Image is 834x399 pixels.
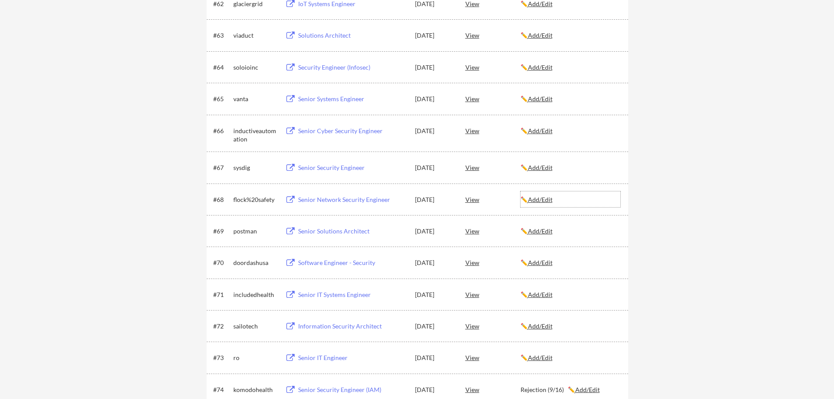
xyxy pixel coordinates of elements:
[528,227,552,235] u: Add/Edit
[213,258,230,267] div: #70
[575,386,600,393] u: Add/Edit
[298,227,407,236] div: Senior Solutions Architect
[528,64,552,71] u: Add/Edit
[298,127,407,135] div: Senior Cyber Security Engineer
[213,163,230,172] div: #67
[528,354,552,361] u: Add/Edit
[521,353,620,362] div: ✏️
[213,227,230,236] div: #69
[521,163,620,172] div: ✏️
[465,350,521,365] div: View
[233,385,277,394] div: komodohealth
[298,353,407,362] div: Senior IT Engineer
[465,318,521,334] div: View
[521,322,620,331] div: ✏️
[213,290,230,299] div: #71
[213,63,230,72] div: #64
[465,123,521,138] div: View
[233,258,277,267] div: doordashusa
[233,195,277,204] div: flock%20safety
[415,31,454,40] div: [DATE]
[233,322,277,331] div: sailotech
[415,127,454,135] div: [DATE]
[298,195,407,204] div: Senior Network Security Engineer
[521,227,620,236] div: ✏️
[233,163,277,172] div: sysdig
[415,322,454,331] div: [DATE]
[415,227,454,236] div: [DATE]
[521,385,620,394] div: Rejection (9/16) ✏️
[521,63,620,72] div: ✏️
[233,127,277,144] div: inductiveautomation
[528,196,552,203] u: Add/Edit
[528,259,552,266] u: Add/Edit
[233,63,277,72] div: soloioinc
[528,127,552,134] u: Add/Edit
[233,227,277,236] div: postman
[465,223,521,239] div: View
[298,258,407,267] div: Software Engineer - Security
[521,258,620,267] div: ✏️
[415,385,454,394] div: [DATE]
[415,195,454,204] div: [DATE]
[298,63,407,72] div: Security Engineer (Infosec)
[298,31,407,40] div: Solutions Architect
[465,381,521,397] div: View
[298,290,407,299] div: Senior IT Systems Engineer
[521,95,620,103] div: ✏️
[415,353,454,362] div: [DATE]
[233,290,277,299] div: includedhealth
[415,290,454,299] div: [DATE]
[528,95,552,102] u: Add/Edit
[213,385,230,394] div: #74
[521,31,620,40] div: ✏️
[233,31,277,40] div: viaduct
[415,163,454,172] div: [DATE]
[528,322,552,330] u: Add/Edit
[465,91,521,106] div: View
[465,59,521,75] div: View
[298,95,407,103] div: Senior Systems Engineer
[528,291,552,298] u: Add/Edit
[465,191,521,207] div: View
[465,254,521,270] div: View
[415,258,454,267] div: [DATE]
[298,322,407,331] div: Information Security Architect
[528,32,552,39] u: Add/Edit
[465,286,521,302] div: View
[233,353,277,362] div: ro
[213,31,230,40] div: #63
[233,95,277,103] div: vanta
[298,385,407,394] div: Senior Security Engineer (IAM)
[528,164,552,171] u: Add/Edit
[298,163,407,172] div: Senior Security Engineer
[213,322,230,331] div: #72
[415,95,454,103] div: [DATE]
[465,27,521,43] div: View
[521,127,620,135] div: ✏️
[465,159,521,175] div: View
[213,353,230,362] div: #73
[213,195,230,204] div: #68
[521,195,620,204] div: ✏️
[213,127,230,135] div: #66
[521,290,620,299] div: ✏️
[213,95,230,103] div: #65
[415,63,454,72] div: [DATE]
